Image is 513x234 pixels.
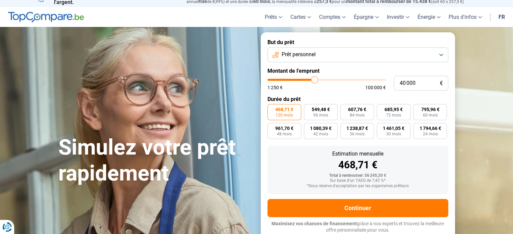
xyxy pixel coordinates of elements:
[276,113,293,117] span: 120 mois
[272,221,357,226] span: Maximisez vos chances de financement
[286,7,315,27] a: Cartes
[494,7,509,27] a: fr
[346,126,368,131] span: 1 238,87 €
[273,160,443,170] div: 468,71 €
[365,85,386,90] span: 100 000 €
[313,132,328,136] span: 42 mois
[58,135,253,187] h1: Simulez votre prêt rapidement
[350,113,365,117] span: 84 mois
[445,7,486,27] a: Plus d'infos
[414,7,445,27] a: Énergie
[261,7,286,27] a: Prêts
[386,113,401,117] span: 72 mois
[267,199,448,217] button: Continuer
[275,107,293,112] span: 468,71 €
[277,132,292,136] span: 48 mois
[273,184,443,189] div: *Sous réserve d'acceptation par les organismes prêteurs
[312,107,330,112] span: 549,48 €
[313,113,328,117] span: 96 mois
[273,178,443,183] div: Sur base d'un TAEG de 7,45 %*
[440,80,443,86] span: €
[273,173,443,178] div: Total à rembourser: 56 245,20 €
[386,132,401,136] span: 30 mois
[419,126,441,131] span: 1 794,66 €
[267,85,283,90] span: 1 250 €
[310,126,332,131] span: 1 080,39 €
[8,12,84,23] img: TopCompare
[350,7,383,27] a: Épargne
[350,132,365,136] span: 36 mois
[384,107,403,112] span: 685,95 €
[315,7,350,27] a: Comptes
[267,221,448,234] p: grâce à nos experts et trouvez la meilleure offre personnalisée pour vous.
[383,7,414,27] a: Investir
[267,47,448,62] button: Prêt personnel
[421,107,439,112] span: 795,96 €
[348,107,366,112] span: 607,76 €
[423,113,437,117] span: 60 mois
[267,68,448,74] label: Montant de l'emprunt
[275,126,293,131] span: 961,70 €
[282,51,316,58] span: Prêt personnel
[423,132,437,136] span: 24 mois
[383,126,404,131] span: 1 461,05 €
[267,96,448,102] label: Durée du prêt
[267,39,448,45] label: But du prêt
[273,151,443,157] div: Estimation mensuelle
